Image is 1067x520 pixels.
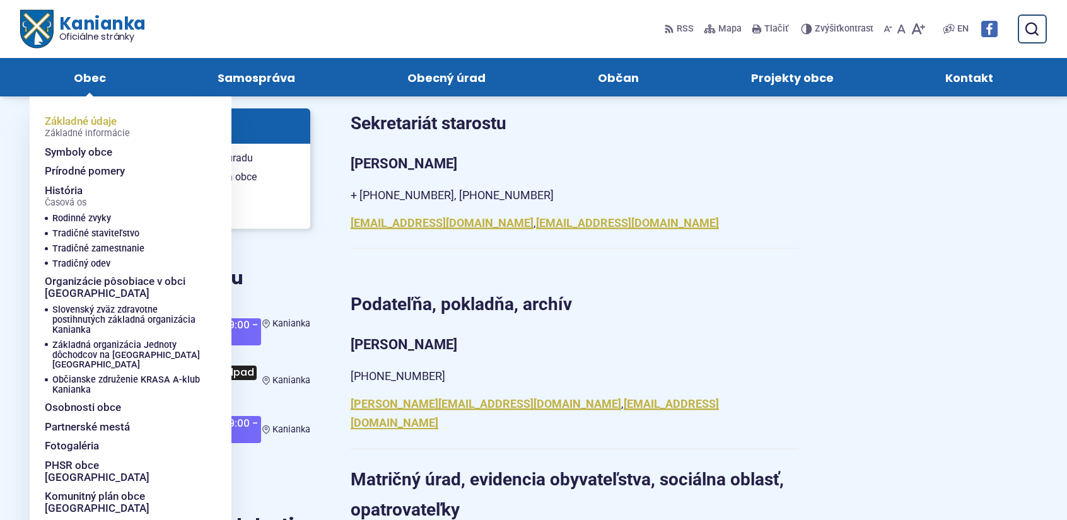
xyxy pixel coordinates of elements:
button: Tlačiť [749,16,791,42]
span: Samospráva [218,58,295,96]
a: [PERSON_NAME][EMAIL_ADDRESS][DOMAIN_NAME] [351,397,621,410]
span: Rodinné zvyky [52,211,111,226]
a: Kontakt [902,58,1037,96]
a: Organizácie pôsobiace v obci [GEOGRAPHIC_DATA] [45,272,201,303]
span: Mapa [718,21,742,37]
a: Logo Kanianka, prejsť na domovskú stránku. [20,10,146,49]
button: Zmenšiť veľkosť písma [881,16,895,42]
a: Občan [554,58,682,96]
button: Zvýšiťkontrast [801,16,876,42]
strong: [PERSON_NAME] [351,337,457,352]
img: Prejsť na Facebook stránku [981,21,998,37]
a: HistóriaČasová os [45,181,181,212]
span: História [45,181,86,212]
span: kontrast [815,24,873,35]
a: Základné údajeZákladné informácie [45,112,201,142]
button: Zväčšiť veľkosť písma [908,16,928,42]
span: Obec [74,58,106,96]
a: [EMAIL_ADDRESS][DOMAIN_NAME] [536,216,719,229]
button: Nastaviť pôvodnú veľkosť písma [895,16,908,42]
a: Obec [30,58,149,96]
a: Slovenský zväz zdravotne postihnutých základná organizácia Kanianka [52,303,201,338]
strong: Matričný úrad, evidencia obyvateľstva, sociálna oblasť, opatrovateľky [351,469,784,520]
a: EN [955,21,971,37]
span: Symboly obce [45,142,112,162]
span: Základné informácie [45,129,130,139]
span: Zvýšiť [815,23,839,34]
p: , [351,395,798,433]
p: [PHONE_NUMBER] [351,367,798,386]
a: PHSR obce [GEOGRAPHIC_DATA] [45,456,201,487]
strong: [PERSON_NAME] [351,156,457,171]
a: Projekty obce [708,58,877,96]
span: Osobnosti obce [45,398,121,417]
span: Tlačiť [764,24,788,35]
span: Fotogaléria [45,436,99,456]
a: Prírodné pomery [45,161,201,181]
span: Základné údaje [45,112,130,142]
a: Samospráva [175,58,339,96]
span: Oficiálne stránky [59,32,146,41]
a: Fotogaléria [45,436,201,456]
span: Prírodné pomery [45,161,125,181]
span: EN [957,21,969,37]
a: Tradičný odev [52,257,196,272]
span: RSS [677,21,694,37]
span: Tradičný odev [52,257,110,272]
span: Tradičné staviteľstvo [52,226,139,241]
strong: Sekretariát starostu [351,113,506,134]
span: Občan [598,58,639,96]
a: Tradičné zamestnanie [52,241,196,257]
span: Kanianka [272,375,310,386]
a: Obecný úrad [364,58,529,96]
p: , [351,214,798,233]
a: Partnerské mestá [45,417,201,437]
span: Kanianka [272,424,310,435]
span: Projekty obce [751,58,834,96]
a: [EMAIL_ADDRESS][DOMAIN_NAME] [351,216,533,229]
a: Rodinné zvyky [52,211,196,226]
p: + [PHONE_NUMBER], [PHONE_NUMBER] [351,186,798,205]
a: RSS [664,16,696,42]
a: Komunitný plán obce [GEOGRAPHIC_DATA] [45,487,201,517]
span: Obecný úrad [407,58,486,96]
a: Základná organizácia Jednoty dôchodcov na [GEOGRAPHIC_DATA] [GEOGRAPHIC_DATA] [52,338,201,373]
span: Časová os [45,198,86,208]
a: Mapa [701,16,744,42]
span: Kanianka [272,318,310,329]
a: Osobnosti obce [45,398,201,417]
img: Prejsť na domovskú stránku [20,10,53,49]
span: Kanianka [53,15,145,42]
strong: Podateľňa, pokladňa, archív [351,294,572,315]
a: Tradičné staviteľstvo [52,226,196,241]
a: Symboly obce [45,142,201,162]
span: Kontakt [945,58,993,96]
span: Tradičné zamestnanie [52,241,144,257]
span: Partnerské mestá [45,417,130,437]
a: Občianske združenie KRASA A-klub Kanianka [52,373,201,398]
